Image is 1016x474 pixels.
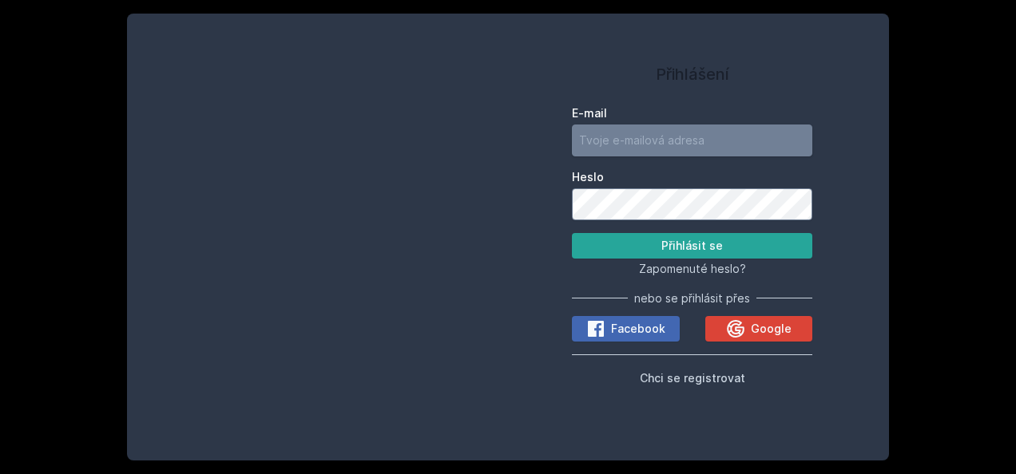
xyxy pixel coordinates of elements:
span: Facebook [611,321,665,337]
span: Zapomenuté heslo? [639,262,746,275]
input: Tvoje e-mailová adresa [572,124,812,156]
button: Přihlásit se [572,233,812,259]
span: Chci se registrovat [640,371,745,385]
label: Heslo [572,169,812,185]
button: Facebook [572,316,680,342]
button: Chci se registrovat [640,368,745,387]
span: Google [751,321,792,337]
span: nebo se přihlásit přes [634,290,750,306]
h1: Přihlášení [572,62,812,86]
button: Google [705,316,813,342]
label: E-mail [572,105,812,121]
